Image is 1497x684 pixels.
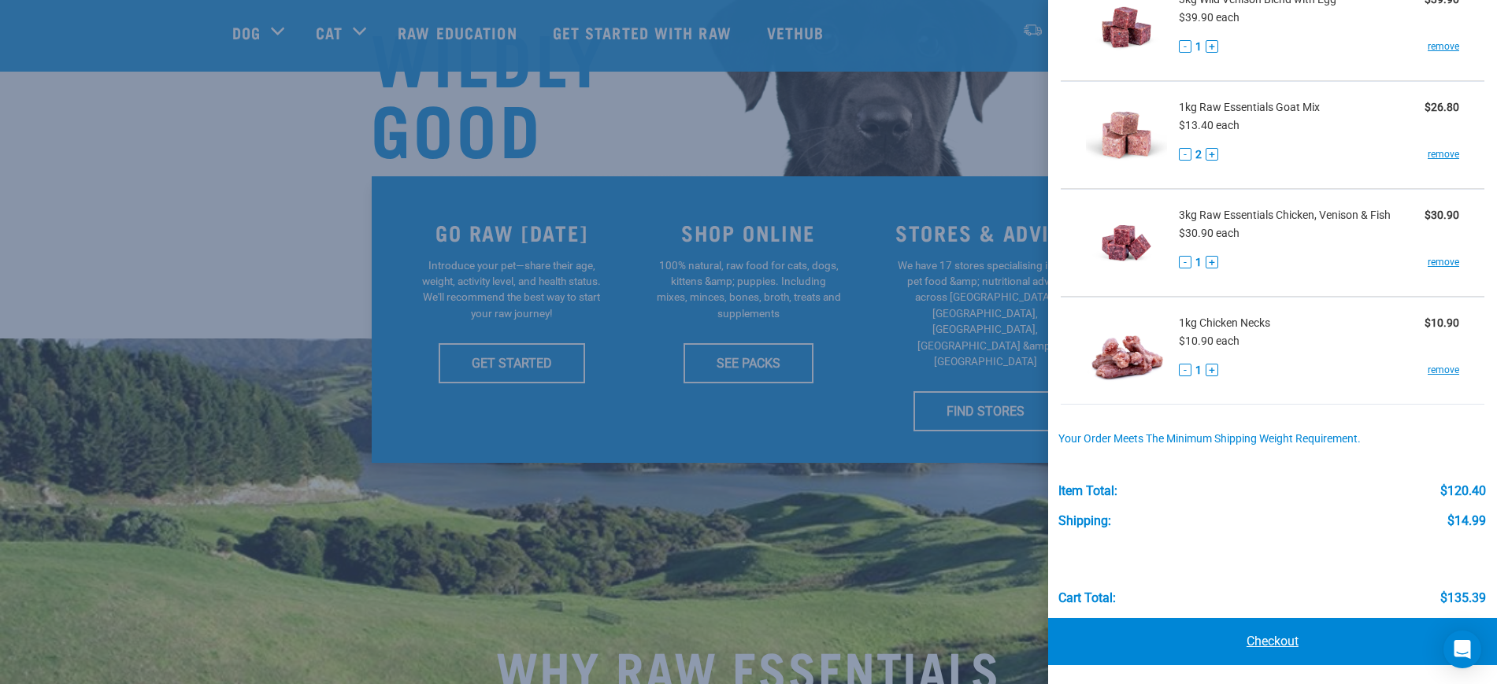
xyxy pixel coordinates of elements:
span: $13.40 each [1179,119,1239,131]
strong: $26.80 [1425,101,1459,113]
span: $30.90 each [1179,227,1239,239]
span: 1 [1195,362,1202,379]
button: - [1179,40,1191,53]
div: Shipping: [1058,514,1111,528]
button: - [1179,256,1191,268]
button: + [1206,256,1218,268]
div: $120.40 [1440,484,1486,498]
span: 3kg Raw Essentials Chicken, Venison & Fish [1179,207,1391,224]
strong: $10.90 [1425,316,1459,329]
div: Item Total: [1058,484,1117,498]
span: $10.90 each [1179,335,1239,347]
img: Raw Essentials Goat Mix [1086,94,1167,176]
img: Raw Essentials Chicken, Venison & Fish [1086,202,1167,283]
div: Your order meets the minimum shipping weight requirement. [1058,433,1486,446]
a: remove [1428,39,1459,54]
span: 1kg Chicken Necks [1179,315,1270,331]
a: remove [1428,363,1459,377]
span: 2 [1195,146,1202,163]
button: - [1179,364,1191,376]
a: remove [1428,147,1459,161]
div: $135.39 [1440,591,1486,605]
span: $39.90 each [1179,11,1239,24]
button: + [1206,148,1218,161]
button: + [1206,364,1218,376]
strong: $30.90 [1425,209,1459,221]
span: 1 [1195,254,1202,271]
span: 1 [1195,39,1202,55]
span: 1kg Raw Essentials Goat Mix [1179,99,1320,116]
a: remove [1428,255,1459,269]
button: - [1179,148,1191,161]
div: Cart total: [1058,591,1116,605]
a: Checkout [1048,618,1497,665]
div: $14.99 [1447,514,1486,528]
div: Open Intercom Messenger [1443,630,1481,668]
img: Chicken Necks [1086,310,1167,391]
button: + [1206,40,1218,53]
